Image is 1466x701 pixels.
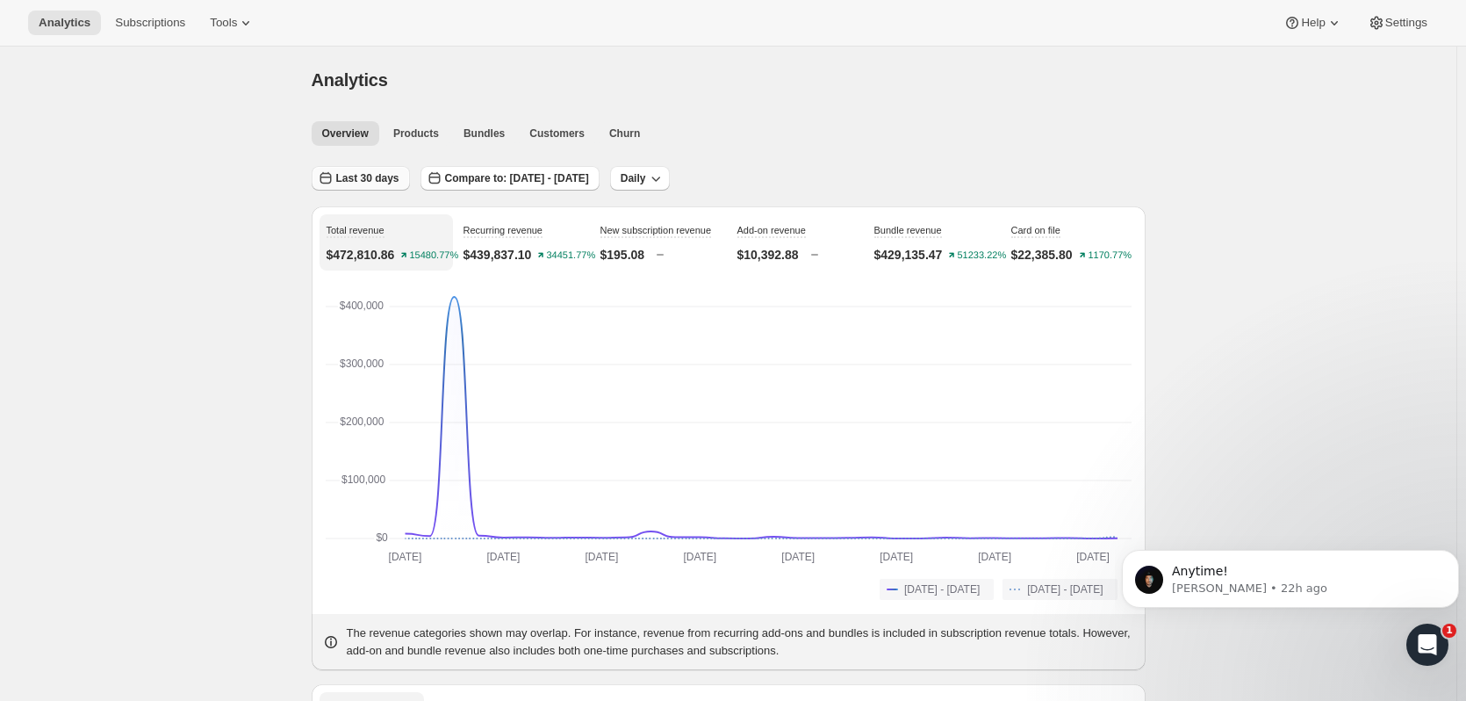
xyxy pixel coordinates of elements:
[781,551,815,563] text: [DATE]
[115,16,185,30] span: Subscriptions
[880,579,994,600] button: [DATE] - [DATE]
[1385,16,1427,30] span: Settings
[420,166,600,191] button: Compare to: [DATE] - [DATE]
[393,126,439,141] span: Products
[958,250,1007,261] text: 51233.22%
[327,225,384,235] span: Total revenue
[388,551,421,563] text: [DATE]
[347,625,1135,660] p: The revenue categories shown may overlap. For instance, revenue from recurring add-ons and bundle...
[874,225,942,235] span: Bundle revenue
[39,16,90,30] span: Analytics
[199,11,265,35] button: Tools
[1115,513,1466,654] iframe: Intercom notifications message
[683,551,716,563] text: [DATE]
[1011,246,1073,264] p: $22,385.80
[445,171,589,185] span: Compare to: [DATE] - [DATE]
[880,551,913,563] text: [DATE]
[28,11,101,35] button: Analytics
[1076,551,1110,563] text: [DATE]
[904,582,980,596] span: [DATE] - [DATE]
[1273,11,1353,35] button: Help
[1357,11,1438,35] button: Settings
[464,126,505,141] span: Bundles
[340,416,384,428] text: $200,000
[464,225,543,235] span: Recurring revenue
[609,126,640,141] span: Churn
[312,70,388,90] span: Analytics
[340,358,384,370] text: $300,000
[1027,582,1103,596] span: [DATE] - [DATE]
[737,225,806,235] span: Add-on revenue
[547,250,596,261] text: 34451.77%
[327,246,395,264] p: $472,810.86
[529,126,585,141] span: Customers
[339,300,383,312] text: $400,000
[585,551,618,563] text: [DATE]
[336,171,399,185] span: Last 30 days
[486,551,520,563] text: [DATE]
[312,166,410,191] button: Last 30 days
[410,250,459,261] text: 15480.77%
[1301,16,1325,30] span: Help
[210,16,237,30] span: Tools
[978,551,1011,563] text: [DATE]
[464,246,532,264] p: $439,837.10
[874,246,943,264] p: $429,135.47
[610,166,671,191] button: Daily
[341,473,385,486] text: $100,000
[1002,579,1117,600] button: [DATE] - [DATE]
[600,225,712,235] span: New subscription revenue
[322,126,369,141] span: Overview
[1011,225,1060,235] span: Card on file
[600,246,645,264] p: $195.08
[1088,250,1132,261] text: 1170.77%
[104,11,196,35] button: Subscriptions
[737,246,799,264] p: $10,392.88
[621,171,646,185] span: Daily
[1442,624,1456,638] span: 1
[376,531,388,544] text: $0
[1406,624,1448,666] iframe: Intercom live chat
